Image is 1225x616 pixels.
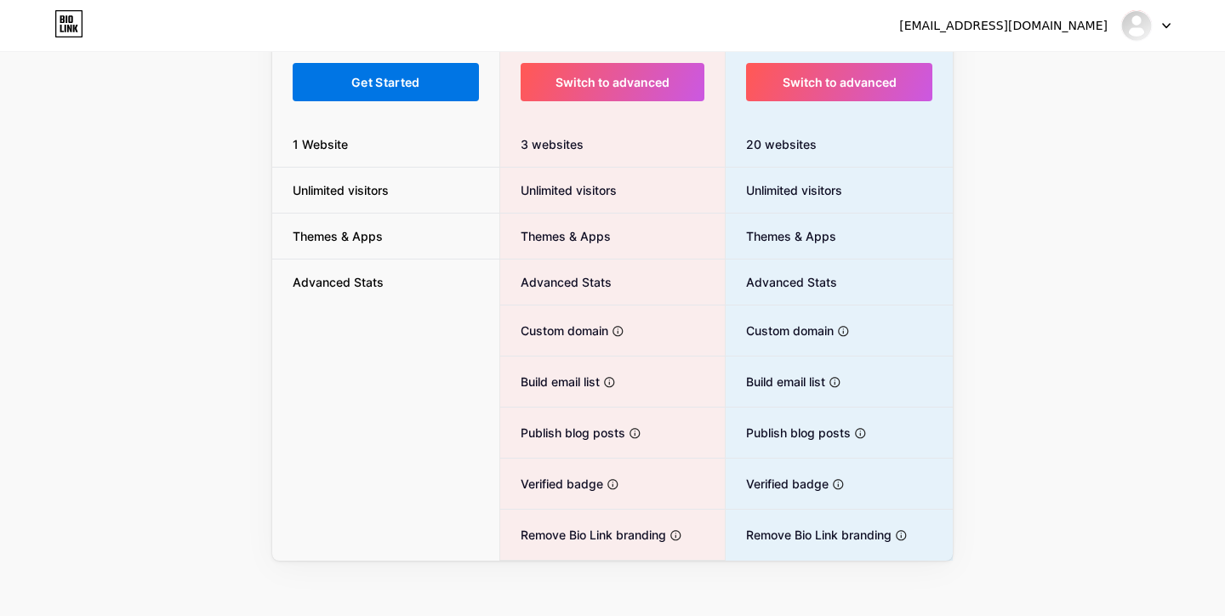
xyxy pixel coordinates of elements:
div: 20 websites [726,122,953,168]
span: Custom domain [726,322,834,339]
span: 1 Website [272,135,368,153]
span: Publish blog posts [500,424,625,442]
span: Build email list [500,373,600,391]
button: Switch to advanced [746,63,932,101]
span: Unlimited visitors [500,181,617,199]
span: Unlimited visitors [272,181,409,199]
span: Themes & Apps [272,227,403,245]
div: 3 websites [500,122,726,168]
span: Advanced Stats [500,273,612,291]
span: Build email list [726,373,825,391]
span: Verified badge [500,475,603,493]
span: Switch to advanced [556,75,669,89]
span: Switch to advanced [783,75,897,89]
span: Verified badge [726,475,829,493]
span: Get Started [351,75,420,89]
img: mamindaddy [1120,9,1153,42]
span: Unlimited visitors [726,181,842,199]
button: Get Started [293,63,479,101]
span: Remove Bio Link branding [500,526,666,544]
span: Themes & Apps [726,227,836,245]
span: Advanced Stats [272,273,404,291]
span: Remove Bio Link branding [726,526,892,544]
span: Custom domain [500,322,608,339]
span: Advanced Stats [726,273,837,291]
button: Switch to advanced [521,63,705,101]
span: Publish blog posts [726,424,851,442]
span: Themes & Apps [500,227,611,245]
div: [EMAIL_ADDRESS][DOMAIN_NAME] [899,17,1108,35]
